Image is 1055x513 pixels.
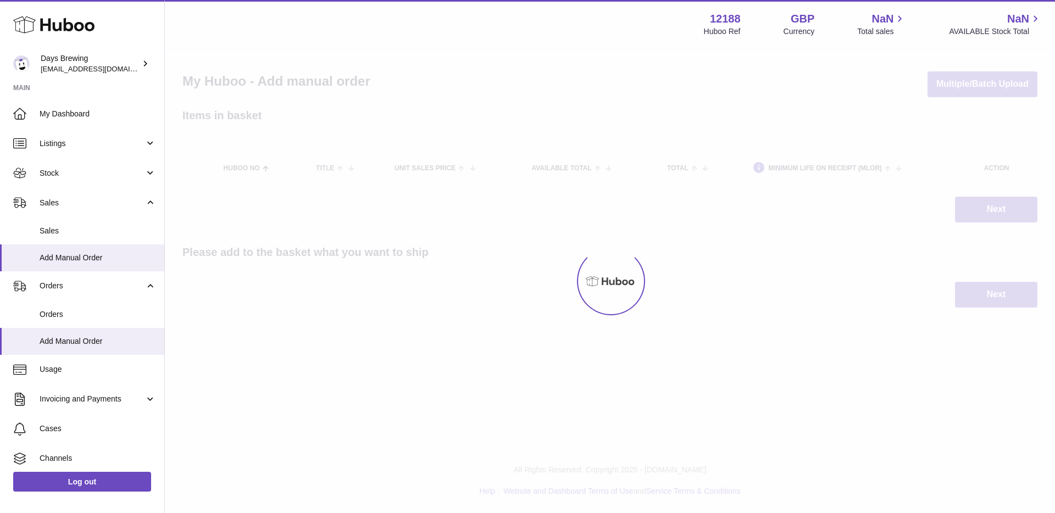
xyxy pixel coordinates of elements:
span: Stock [40,168,145,179]
span: Add Manual Order [40,253,156,263]
span: Total sales [857,26,906,37]
strong: GBP [791,12,814,26]
span: AVAILABLE Stock Total [949,26,1042,37]
strong: 12188 [710,12,741,26]
span: Orders [40,309,156,320]
span: Orders [40,281,145,291]
span: Cases [40,423,156,434]
span: Invoicing and Payments [40,394,145,404]
span: Sales [40,198,145,208]
a: NaN AVAILABLE Stock Total [949,12,1042,37]
span: Channels [40,453,156,464]
span: My Dashboard [40,109,156,119]
span: Add Manual Order [40,336,156,347]
span: NaN [1007,12,1029,26]
div: Huboo Ref [704,26,741,37]
img: helena@daysbrewing.com [13,55,30,72]
span: Sales [40,226,156,236]
a: Log out [13,472,151,492]
span: NaN [871,12,893,26]
div: Days Brewing [41,53,140,74]
span: [EMAIL_ADDRESS][DOMAIN_NAME] [41,64,162,73]
span: Listings [40,138,145,149]
div: Currency [784,26,815,37]
span: Usage [40,364,156,375]
a: NaN Total sales [857,12,906,37]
